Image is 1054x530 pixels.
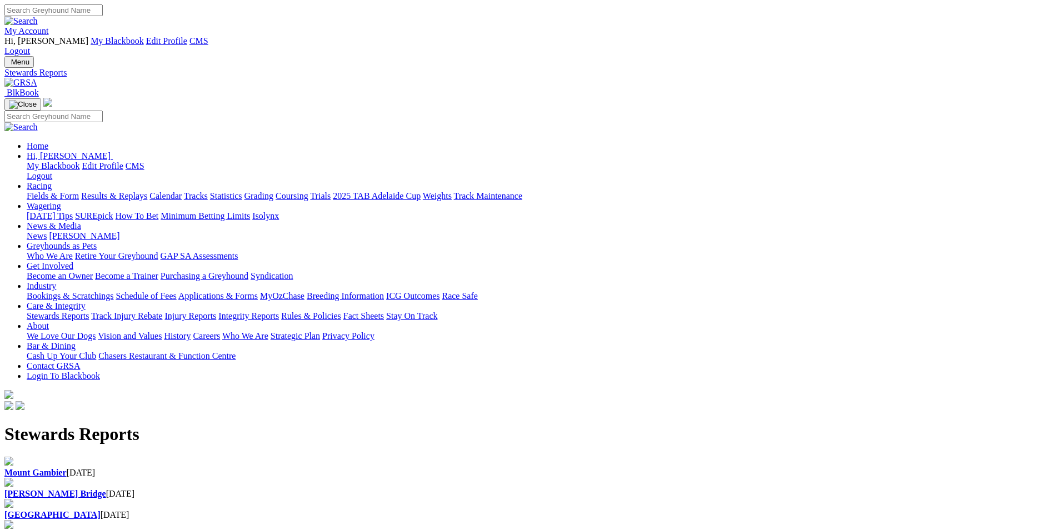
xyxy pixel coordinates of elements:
[164,311,216,321] a: Injury Reports
[27,151,111,161] span: Hi, [PERSON_NAME]
[81,191,147,201] a: Results & Replays
[260,291,304,301] a: MyOzChase
[251,271,293,281] a: Syndication
[4,489,106,498] a: [PERSON_NAME] Bridge
[222,331,268,341] a: Who We Are
[4,111,103,122] input: Search
[98,351,236,361] a: Chasers Restaurant & Function Centre
[27,231,1050,241] div: News & Media
[27,211,73,221] a: [DATE] Tips
[75,251,158,261] a: Retire Your Greyhound
[4,468,67,477] b: Mount Gambier
[27,291,1050,301] div: Industry
[193,331,220,341] a: Careers
[27,211,1050,221] div: Wagering
[4,510,101,519] a: [GEOGRAPHIC_DATA]
[27,201,61,211] a: Wagering
[27,241,97,251] a: Greyhounds as Pets
[27,171,52,181] a: Logout
[322,331,374,341] a: Privacy Policy
[252,211,279,221] a: Isolynx
[218,311,279,321] a: Integrity Reports
[161,211,250,221] a: Minimum Betting Limits
[27,221,81,231] a: News & Media
[4,499,13,508] img: file-red.svg
[442,291,477,301] a: Race Safe
[4,457,13,466] img: file-red.svg
[27,341,76,351] a: Bar & Dining
[146,36,187,46] a: Edit Profile
[27,321,49,331] a: About
[27,351,1050,361] div: Bar & Dining
[11,58,29,66] span: Menu
[16,401,24,410] img: twitter.svg
[4,468,1050,478] div: [DATE]
[27,251,1050,261] div: Greyhounds as Pets
[184,191,208,201] a: Tracks
[49,231,119,241] a: [PERSON_NAME]
[386,311,437,321] a: Stay On Track
[271,331,320,341] a: Strategic Plan
[95,271,158,281] a: Become a Trainer
[4,98,41,111] button: Toggle navigation
[4,4,103,16] input: Search
[210,191,242,201] a: Statistics
[333,191,421,201] a: 2025 TAB Adelaide Cup
[189,36,208,46] a: CMS
[7,88,39,97] span: BlkBook
[27,311,89,321] a: Stewards Reports
[98,331,162,341] a: Vision and Values
[27,351,96,361] a: Cash Up Your Club
[126,161,144,171] a: CMS
[423,191,452,201] a: Weights
[43,98,52,107] img: logo-grsa-white.png
[27,141,48,151] a: Home
[164,331,191,341] a: History
[454,191,522,201] a: Track Maintenance
[91,36,144,46] a: My Blackbook
[4,36,1050,56] div: My Account
[27,231,47,241] a: News
[4,36,88,46] span: Hi, [PERSON_NAME]
[27,371,100,381] a: Login To Blackbook
[4,122,38,132] img: Search
[386,291,439,301] a: ICG Outcomes
[4,88,39,97] a: BlkBook
[9,100,37,109] img: Close
[4,510,1050,520] div: [DATE]
[27,191,79,201] a: Fields & Form
[4,489,1050,499] div: [DATE]
[161,251,238,261] a: GAP SA Assessments
[91,311,162,321] a: Track Injury Rebate
[307,291,384,301] a: Breeding Information
[27,301,86,311] a: Care & Integrity
[4,390,13,399] img: logo-grsa-white.png
[310,191,331,201] a: Trials
[27,161,1050,181] div: Hi, [PERSON_NAME]
[116,291,176,301] a: Schedule of Fees
[27,291,113,301] a: Bookings & Scratchings
[4,478,13,487] img: file-red.svg
[178,291,258,301] a: Applications & Forms
[27,281,56,291] a: Industry
[4,56,34,68] button: Toggle navigation
[4,46,30,56] a: Logout
[4,68,1050,78] a: Stewards Reports
[75,211,113,221] a: SUREpick
[82,161,123,171] a: Edit Profile
[27,271,93,281] a: Become an Owner
[276,191,308,201] a: Coursing
[27,251,73,261] a: Who We Are
[4,401,13,410] img: facebook.svg
[27,161,80,171] a: My Blackbook
[4,26,49,36] a: My Account
[27,271,1050,281] div: Get Involved
[27,331,96,341] a: We Love Our Dogs
[244,191,273,201] a: Grading
[27,261,73,271] a: Get Involved
[149,191,182,201] a: Calendar
[4,16,38,26] img: Search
